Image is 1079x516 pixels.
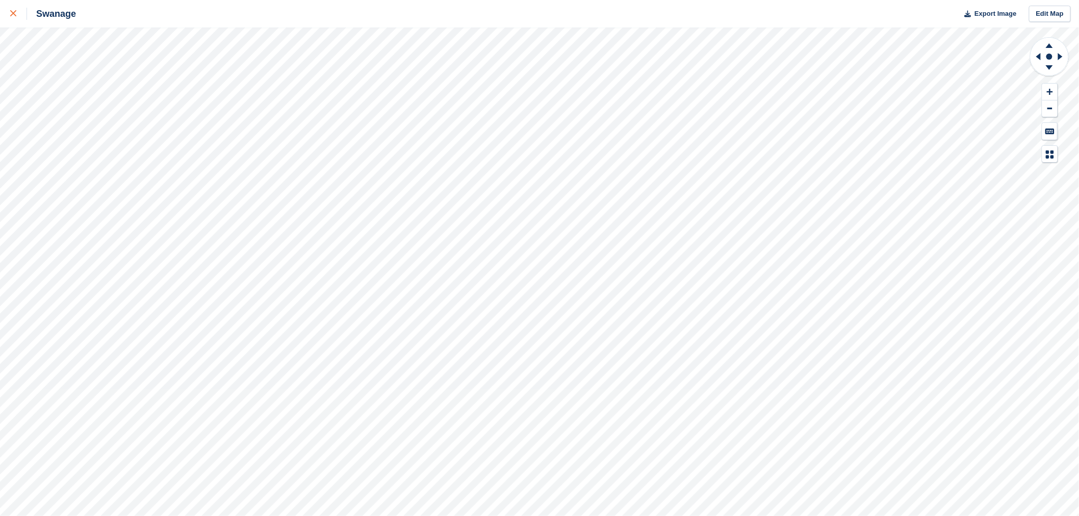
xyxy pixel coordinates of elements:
[1042,146,1058,163] button: Map Legend
[959,6,1017,22] button: Export Image
[1029,6,1071,22] a: Edit Map
[974,9,1016,19] span: Export Image
[1042,100,1058,117] button: Zoom Out
[27,8,76,20] div: Swanage
[1042,84,1058,100] button: Zoom In
[1042,123,1058,140] button: Keyboard Shortcuts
